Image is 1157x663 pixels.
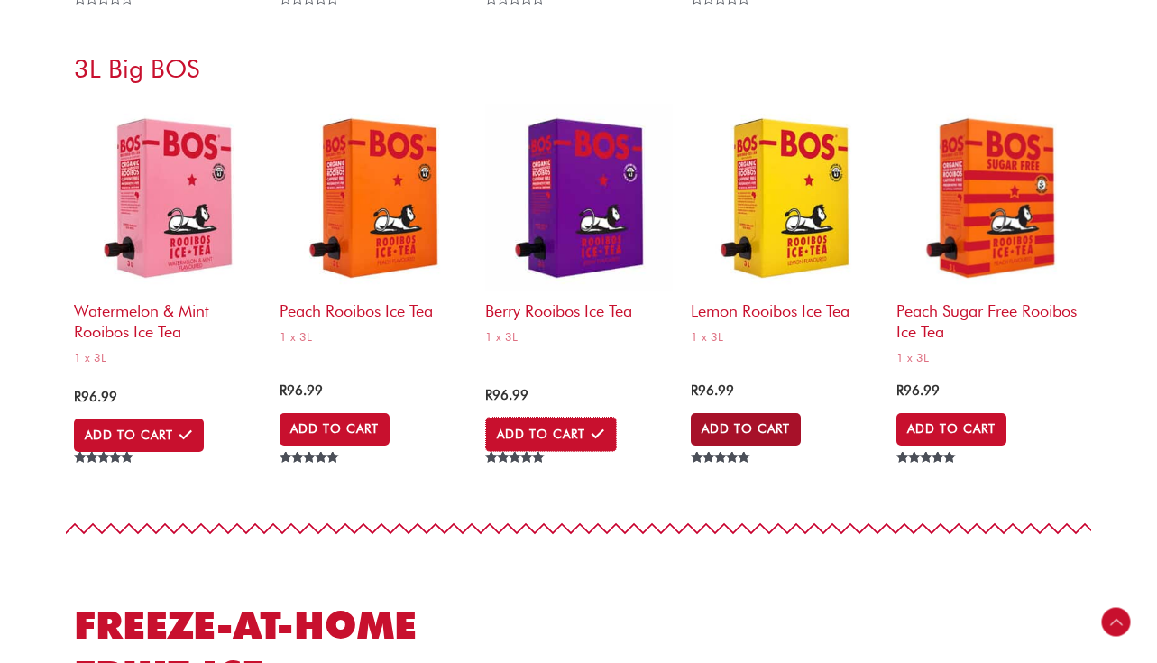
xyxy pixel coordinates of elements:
span: 1 x 3L [691,329,878,345]
a: Berry Rooibos Ice Tea1 x 3L [485,104,673,351]
span: R [691,382,698,399]
img: Peach Sugar Free Rooibos Ice Tea [896,104,1084,291]
h2: Watermelon & Mint Rooibos Ice Tea [74,291,262,343]
span: 1 x 3L [280,329,467,345]
a: Add to cart: “Berry Rooibos Ice Tea” [485,417,617,451]
img: Lemon Rooibos Ice Tea [691,104,878,291]
span: Rated out of 5 [74,452,136,504]
a: Watermelon & Mint Rooibos Ice Tea1 x 3L [74,104,262,372]
h2: Peach Rooibos Ice Tea [280,291,467,321]
img: Berry Rooibos Ice Tea [485,104,673,291]
h2: Berry Rooibos Ice Tea [485,291,673,321]
a: Add to cart: “Lemon Rooibos Ice Tea” [691,413,801,446]
bdi: 96.99 [691,382,734,399]
span: 1 x 3L [74,350,262,365]
span: Rated out of 5 [896,452,959,504]
bdi: 96.99 [485,387,528,403]
bdi: 96.99 [74,389,117,405]
h3: 3L Big BOS [74,52,1084,85]
span: R [280,382,287,399]
a: Add to cart: “Peach Sugar Free Rooibos Ice Tea” [896,413,1006,446]
img: Watermelon & Mint Rooibos Ice Tea [74,104,262,291]
span: Rated out of 5 [485,452,547,504]
a: Lemon Rooibos Ice Tea1 x 3L [691,104,878,351]
span: Rated out of 5 [280,452,342,504]
span: R [74,389,81,405]
a: Add to cart: “Watermelon & Mint Rooibos Ice Tea” [74,419,204,451]
span: 1 x 3L [896,350,1084,365]
h2: Lemon Rooibos Ice Tea [691,291,878,321]
bdi: 96.99 [280,382,323,399]
span: Rated out of 5 [691,452,753,504]
span: 1 x 3L [485,329,673,345]
span: R [896,382,904,399]
img: Peach Rooibos Ice Tea [280,104,467,291]
bdi: 96.99 [896,382,940,399]
a: Peach Sugar Free Rooibos Ice Tea1 x 3L [896,104,1084,372]
a: Peach Rooibos Ice Tea1 x 3L [280,104,467,351]
h2: Peach Sugar Free Rooibos Ice Tea [896,291,1084,343]
a: Add to cart: “Peach Rooibos Ice Tea” [280,413,390,446]
span: R [485,387,492,403]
